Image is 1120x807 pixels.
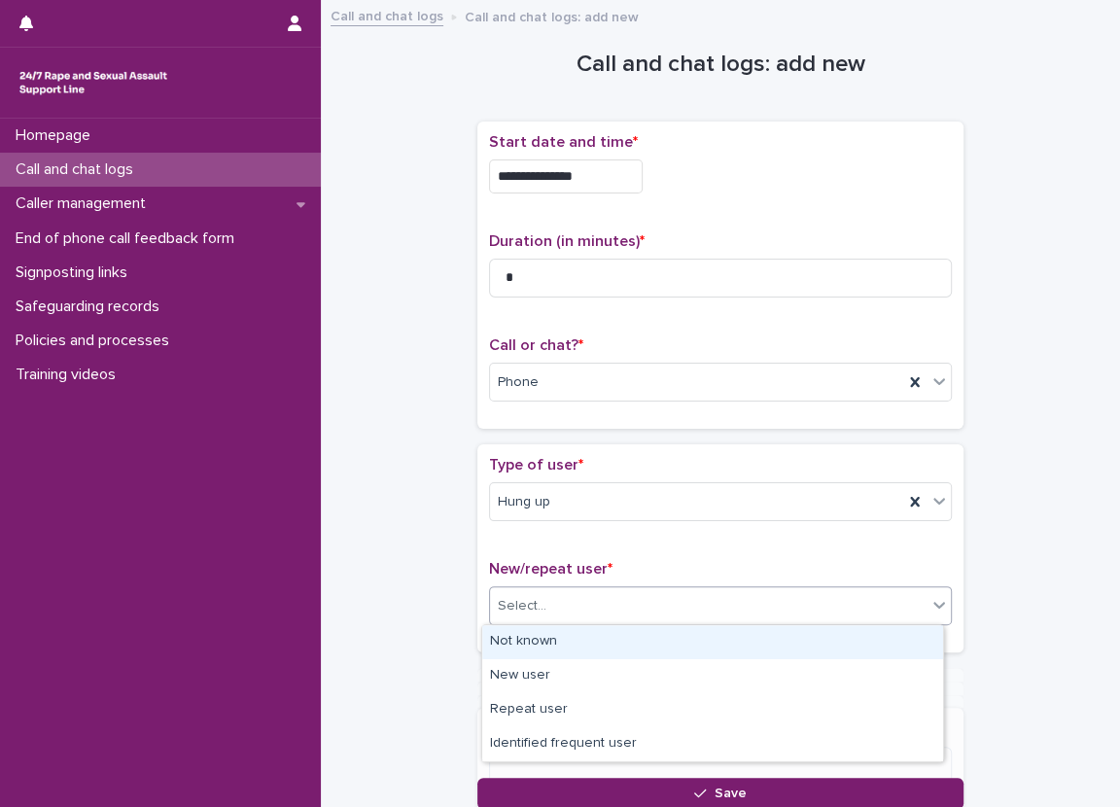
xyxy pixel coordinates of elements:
[8,298,175,316] p: Safeguarding records
[482,693,943,727] div: Repeat user
[489,561,612,577] span: New/repeat user
[331,4,443,26] a: Call and chat logs
[8,160,149,179] p: Call and chat logs
[482,625,943,659] div: Not known
[498,492,550,512] span: Hung up
[8,332,185,350] p: Policies and processes
[489,134,638,150] span: Start date and time
[489,457,583,473] span: Type of user
[8,194,161,213] p: Caller management
[489,233,645,249] span: Duration (in minutes)
[16,63,171,102] img: rhQMoQhaT3yELyF149Cw
[489,337,583,353] span: Call or chat?
[482,659,943,693] div: New user
[8,126,106,145] p: Homepage
[482,727,943,761] div: Identified frequent user
[498,596,546,616] div: Select...
[465,5,639,26] p: Call and chat logs: add new
[8,366,131,384] p: Training videos
[477,51,963,79] h1: Call and chat logs: add new
[8,263,143,282] p: Signposting links
[8,229,250,248] p: End of phone call feedback form
[715,787,747,800] span: Save
[498,372,539,393] span: Phone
